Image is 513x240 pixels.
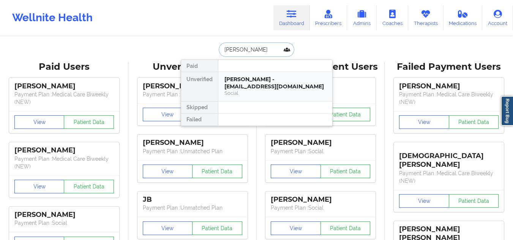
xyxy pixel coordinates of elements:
[14,82,114,91] div: [PERSON_NAME]
[320,221,371,235] button: Patient Data
[390,61,508,73] div: Failed Payment Users
[271,165,321,178] button: View
[14,115,65,129] button: View
[271,195,370,204] div: [PERSON_NAME]
[224,90,326,96] div: Social
[271,221,321,235] button: View
[271,147,370,155] p: Payment Plan : Social
[143,138,242,147] div: [PERSON_NAME]
[14,210,114,219] div: [PERSON_NAME]
[181,72,218,102] div: Unverified
[449,194,499,208] button: Patient Data
[143,204,242,212] p: Payment Plan : Unmatched Plan
[14,219,114,227] p: Payment Plan : Social
[143,221,193,235] button: View
[320,108,371,121] button: Patient Data
[399,194,449,208] button: View
[14,146,114,155] div: [PERSON_NAME]
[399,91,499,106] p: Payment Plan : Medical Care Biweekly (NEW)
[64,115,114,129] button: Patient Data
[192,221,242,235] button: Patient Data
[444,5,483,30] a: Medications
[181,102,218,114] div: Skipped
[143,195,242,204] div: JB
[134,61,251,73] div: Unverified Users
[377,5,408,30] a: Coaches
[224,76,326,90] div: [PERSON_NAME] - [EMAIL_ADDRESS][DOMAIN_NAME]
[449,115,499,129] button: Patient Data
[192,165,242,178] button: Patient Data
[143,91,242,98] p: Payment Plan : Unmatched Plan
[399,115,449,129] button: View
[181,60,218,72] div: Paid
[347,5,377,30] a: Admins
[14,91,114,106] p: Payment Plan : Medical Care Biweekly (NEW)
[399,169,499,185] p: Payment Plan : Medical Care Biweekly (NEW)
[501,96,513,126] a: Report Bug
[271,204,370,212] p: Payment Plan : Social
[143,147,242,155] p: Payment Plan : Unmatched Plan
[14,155,114,170] p: Payment Plan : Medical Care Biweekly (NEW)
[310,5,347,30] a: Prescribers
[143,165,193,178] button: View
[64,180,114,193] button: Patient Data
[482,5,513,30] a: Account
[181,114,218,126] div: Failed
[399,82,499,91] div: [PERSON_NAME]
[399,146,499,169] div: [DEMOGRAPHIC_DATA][PERSON_NAME]
[320,165,371,178] button: Patient Data
[408,5,444,30] a: Therapists
[273,5,310,30] a: Dashboard
[271,138,370,147] div: [PERSON_NAME]
[14,180,65,193] button: View
[143,82,242,91] div: [PERSON_NAME]
[143,108,193,121] button: View
[5,61,123,73] div: Paid Users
